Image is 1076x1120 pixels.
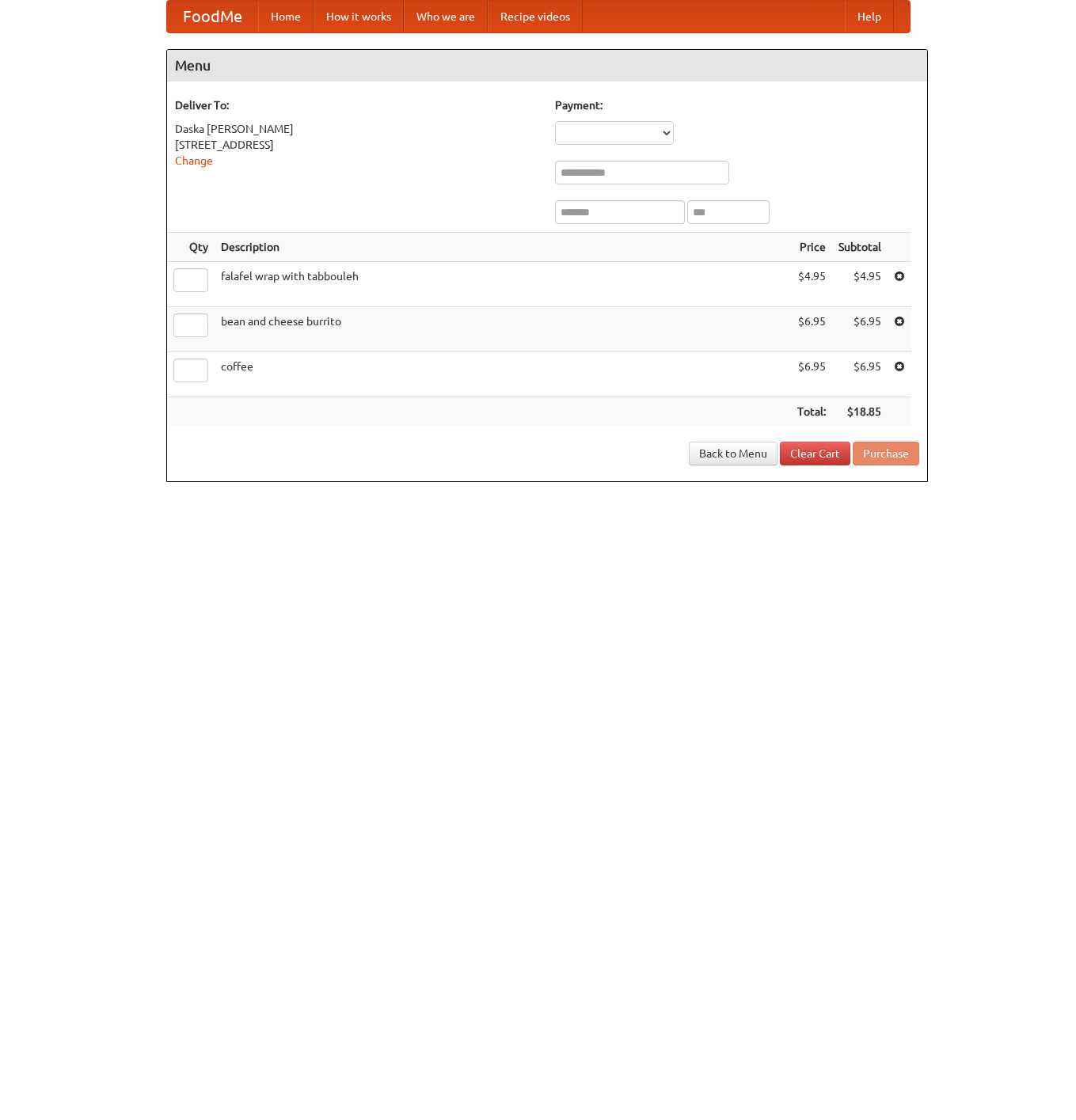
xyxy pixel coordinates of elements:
[832,262,888,307] td: $4.95
[175,121,539,137] div: Daska [PERSON_NAME]
[167,233,215,262] th: Qty
[404,1,488,32] a: Who we are
[215,262,791,307] td: falafel wrap with tabbouleh
[832,352,888,397] td: $6.95
[215,233,791,262] th: Description
[167,1,258,32] a: FoodMe
[791,233,832,262] th: Price
[175,137,539,153] div: [STREET_ADDRESS]
[488,1,583,32] a: Recipe videos
[845,1,894,32] a: Help
[832,307,888,352] td: $6.95
[215,352,791,397] td: coffee
[832,397,888,427] th: $18.85
[791,397,832,427] th: Total:
[215,307,791,352] td: bean and cheese burrito
[258,1,314,32] a: Home
[853,442,919,465] button: Purchase
[689,442,778,465] a: Back to Menu
[791,307,832,352] td: $6.95
[175,97,539,113] h5: Deliver To:
[314,1,404,32] a: How it works
[791,262,832,307] td: $4.95
[175,154,213,167] a: Change
[167,50,927,82] h4: Menu
[832,233,888,262] th: Subtotal
[555,97,919,113] h5: Payment:
[780,442,850,465] a: Clear Cart
[791,352,832,397] td: $6.95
